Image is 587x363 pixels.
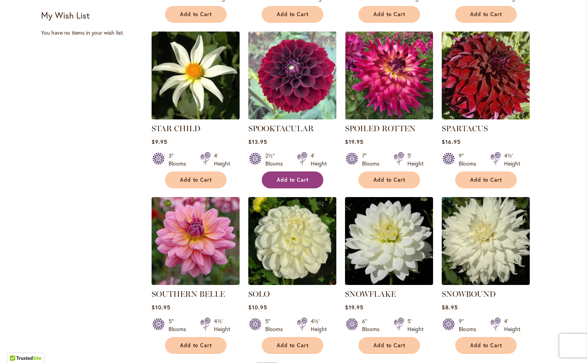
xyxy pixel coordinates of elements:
button: Add to Cart [358,6,420,23]
a: SNOWFLAKE [345,279,433,287]
span: Add to Cart [373,342,406,349]
img: SNOWFLAKE [345,197,433,285]
span: $13.95 [248,138,267,145]
div: 9" Blooms [459,152,481,168]
span: $19.95 [345,303,364,311]
img: Snowbound [442,197,530,285]
a: SNOWBOUND [442,289,496,299]
button: Add to Cart [455,337,517,354]
div: 4½' Height [214,317,230,333]
span: Add to Cart [470,342,503,349]
iframe: Launch Accessibility Center [6,335,28,357]
strong: My Wish List [41,9,90,21]
div: 4' Height [214,152,230,168]
span: Add to Cart [277,177,309,183]
span: $9.95 [152,138,167,145]
div: 2½" Blooms [265,152,287,168]
a: Spooktacular [248,114,336,121]
span: $10.95 [152,303,171,311]
button: Add to Cart [455,6,517,23]
img: Spartacus [442,32,530,119]
a: Snowbound [442,279,530,287]
span: Add to Cart [180,11,212,18]
button: Add to Cart [262,337,323,354]
img: Spooktacular [248,32,336,119]
a: SOUTHERN BELLE [152,289,225,299]
button: Add to Cart [358,337,420,354]
a: SPOILED ROTTEN [345,114,433,121]
a: Spartacus [442,114,530,121]
span: $19.95 [345,138,364,145]
button: Add to Cart [165,6,227,23]
span: Add to Cart [373,11,406,18]
a: SPARTACUS [442,124,488,133]
button: Add to Cart [165,337,227,354]
div: 4½' Height [504,152,520,168]
img: SPOILED ROTTEN [345,32,433,119]
div: 3" Blooms [169,152,191,168]
button: Add to Cart [455,171,517,188]
a: STAR CHILD [152,114,240,121]
a: SOUTHERN BELLE [152,279,240,287]
a: SNOWFLAKE [345,289,396,299]
div: 7" Blooms [362,152,384,168]
a: SPOILED ROTTEN [345,124,416,133]
div: 5" Blooms [169,317,191,333]
a: STAR CHILD [152,124,201,133]
div: 9" Blooms [459,317,481,333]
a: SOLO [248,279,336,287]
button: Add to Cart [165,171,227,188]
div: 5' Height [407,317,424,333]
button: Add to Cart [262,6,323,23]
div: 6" Blooms [362,317,384,333]
a: SOLO [248,289,270,299]
span: Add to Cart [277,342,309,349]
img: STAR CHILD [152,32,240,119]
span: $16.95 [442,138,461,145]
span: Add to Cart [373,177,406,183]
div: 5' Height [407,152,424,168]
span: Add to Cart [470,177,503,183]
div: 5" Blooms [265,317,287,333]
button: Add to Cart [358,171,420,188]
button: Add to Cart [262,171,323,188]
span: Add to Cart [180,342,212,349]
span: $10.95 [248,303,267,311]
img: SOUTHERN BELLE [152,197,240,285]
div: You have no items in your wish list. [41,29,146,37]
span: $8.95 [442,303,458,311]
div: 4' Height [504,317,520,333]
a: SPOOKTACULAR [248,124,314,133]
span: Add to Cart [277,11,309,18]
span: Add to Cart [470,11,503,18]
span: Add to Cart [180,177,212,183]
img: SOLO [248,197,336,285]
div: 4' Height [311,152,327,168]
div: 4½' Height [311,317,327,333]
